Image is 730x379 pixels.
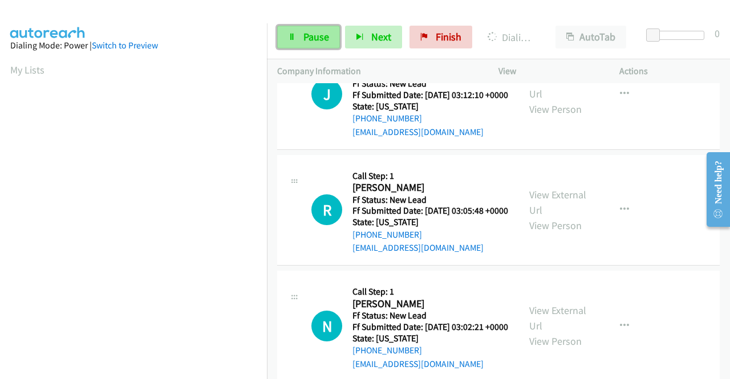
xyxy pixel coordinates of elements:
[352,170,508,182] h5: Call Step: 1
[345,26,402,48] button: Next
[352,298,505,311] h2: [PERSON_NAME]
[277,64,478,78] p: Company Information
[352,205,508,217] h5: Ff Submitted Date: [DATE] 03:05:48 +0000
[352,194,508,206] h5: Ff Status: New Lead
[352,333,508,344] h5: State: [US_STATE]
[529,219,582,232] a: View Person
[697,144,730,235] iframe: Resource Center
[352,217,508,228] h5: State: [US_STATE]
[715,26,720,41] div: 0
[529,103,582,116] a: View Person
[311,79,342,109] h1: J
[277,26,340,48] a: Pause
[619,64,720,78] p: Actions
[529,335,582,348] a: View Person
[352,89,508,101] h5: Ff Submitted Date: [DATE] 03:12:10 +0000
[352,286,508,298] h5: Call Step: 1
[409,26,472,48] a: Finish
[529,304,586,332] a: View External Url
[10,63,44,76] a: My Lists
[10,39,257,52] div: Dialing Mode: Power |
[352,127,484,137] a: [EMAIL_ADDRESS][DOMAIN_NAME]
[92,40,158,51] a: Switch to Preview
[352,242,484,253] a: [EMAIL_ADDRESS][DOMAIN_NAME]
[352,345,422,356] a: [PHONE_NUMBER]
[498,64,599,78] p: View
[311,311,342,341] h1: N
[352,181,505,194] h2: [PERSON_NAME]
[436,30,461,43] span: Finish
[652,31,704,40] div: Delay between calls (in seconds)
[352,113,422,124] a: [PHONE_NUMBER]
[352,321,508,333] h5: Ff Submitted Date: [DATE] 03:02:21 +0000
[352,310,508,321] h5: Ff Status: New Lead
[352,101,508,112] h5: State: [US_STATE]
[352,78,508,89] h5: Ff Status: New Lead
[371,30,391,43] span: Next
[529,188,586,217] a: View External Url
[488,30,535,45] p: Dialing [PERSON_NAME]
[311,194,342,225] h1: R
[311,194,342,225] div: The call is yet to be attempted
[555,26,626,48] button: AutoTab
[311,79,342,109] div: The call is yet to be attempted
[303,30,329,43] span: Pause
[352,358,484,369] a: [EMAIL_ADDRESS][DOMAIN_NAME]
[352,229,422,240] a: [PHONE_NUMBER]
[311,311,342,341] div: The call is yet to be attempted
